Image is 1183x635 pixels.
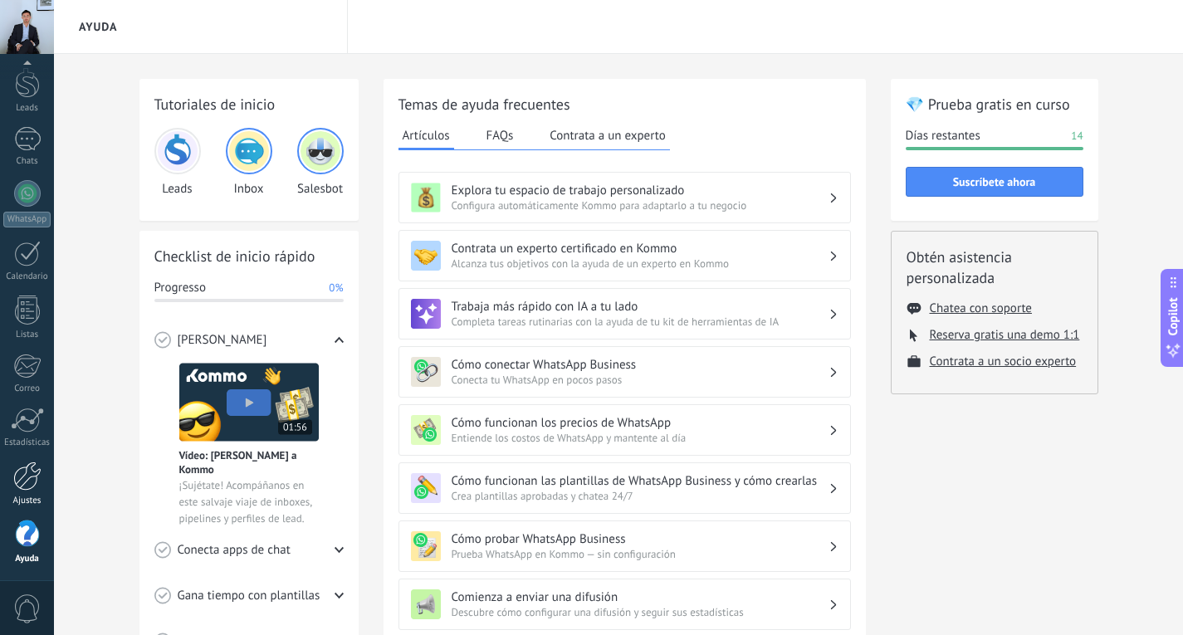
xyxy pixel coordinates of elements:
[452,589,829,605] h3: Comienza a enviar una difusión
[482,123,518,148] button: FAQs
[452,357,829,373] h3: Cómo conectar WhatsApp Business
[452,198,829,212] span: Configura automáticamente Kommo para adaptarlo a tu negocio
[226,128,272,197] div: Inbox
[179,448,319,476] span: Vídeo: [PERSON_NAME] a Kommo
[178,542,291,559] span: Conecta apps de chat
[3,554,51,564] div: Ayuda
[452,489,829,503] span: Crea plantillas aprobadas y chatea 24/7
[398,94,851,115] h2: Temas de ayuda frecuentes
[179,477,319,527] span: ¡Sujétate! Acompáñanos en este salvaje viaje de inboxes, pipelines y perfiles de lead.
[154,128,201,197] div: Leads
[452,547,829,561] span: Prueba WhatsApp en Kommo — sin configuración
[930,327,1080,343] button: Reserva gratis una demo 1:1
[452,431,829,445] span: Entiende los costos de WhatsApp y mantente al día
[3,271,51,282] div: Calendario
[906,94,1083,115] h2: 💎 Prueba gratis en curso
[1165,297,1181,335] span: Copilot
[3,103,51,114] div: Leads
[545,123,669,148] button: Contrata a un experto
[3,156,51,167] div: Chats
[452,315,829,329] span: Completa tareas rutinarias con la ayuda de tu kit de herramientas de IA
[1071,128,1083,144] span: 14
[452,473,829,489] h3: Cómo funcionan las plantillas de WhatsApp Business y cómo crearlas
[154,246,344,266] h2: Checklist de inicio rápido
[329,280,343,296] span: 0%
[398,123,454,150] button: Artículos
[179,363,319,442] img: Meet video
[906,167,1083,197] button: Suscríbete ahora
[452,256,829,271] span: Alcanza tus objetivos con la ayuda de un experto en Kommo
[953,176,1036,188] span: Suscríbete ahora
[452,373,829,387] span: Conecta tu WhatsApp en pocos pasos
[930,354,1077,369] button: Contrata a un socio experto
[452,605,829,619] span: Descubre cómo configurar una difusión y seguir sus estadísticas
[930,300,1032,316] button: Chatea con soporte
[154,280,206,296] span: Progresso
[3,496,51,506] div: Ajustes
[3,212,51,227] div: WhatsApp
[452,415,829,431] h3: Cómo funcionan los precios de WhatsApp
[154,94,344,115] h2: Tutoriales de inicio
[907,247,1083,288] h2: Obtén asistencia personalizada
[3,330,51,340] div: Listas
[178,332,267,349] span: [PERSON_NAME]
[452,299,829,315] h3: Trabaja más rápido con IA a tu lado
[178,588,320,604] span: Gana tiempo con plantillas
[452,241,829,256] h3: Contrata un experto certificado en Kommo
[906,128,980,144] span: Días restantes
[297,128,344,197] div: Salesbot
[3,437,51,448] div: Estadísticas
[452,531,829,547] h3: Cómo probar WhatsApp Business
[452,183,829,198] h3: Explora tu espacio de trabajo personalizado
[3,383,51,394] div: Correo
